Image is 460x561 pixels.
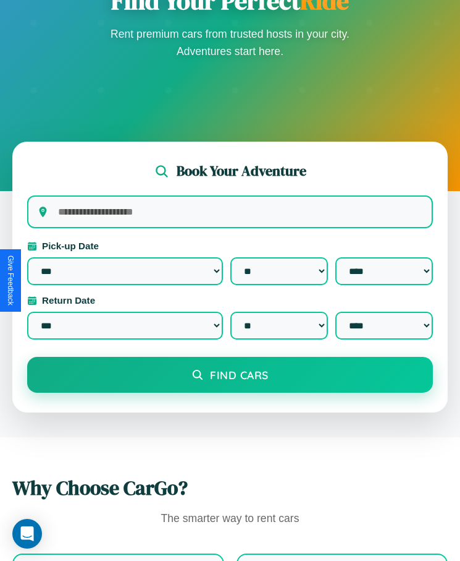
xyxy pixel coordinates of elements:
[27,357,433,393] button: Find Cars
[107,25,354,60] p: Rent premium cars from trusted hosts in your city. Adventures start here.
[27,241,433,251] label: Pick-up Date
[12,474,448,502] h2: Why Choose CarGo?
[177,161,306,181] h2: Book Your Adventure
[12,519,42,549] div: Open Intercom Messenger
[12,509,448,529] p: The smarter way to rent cars
[6,255,15,306] div: Give Feedback
[27,295,433,306] label: Return Date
